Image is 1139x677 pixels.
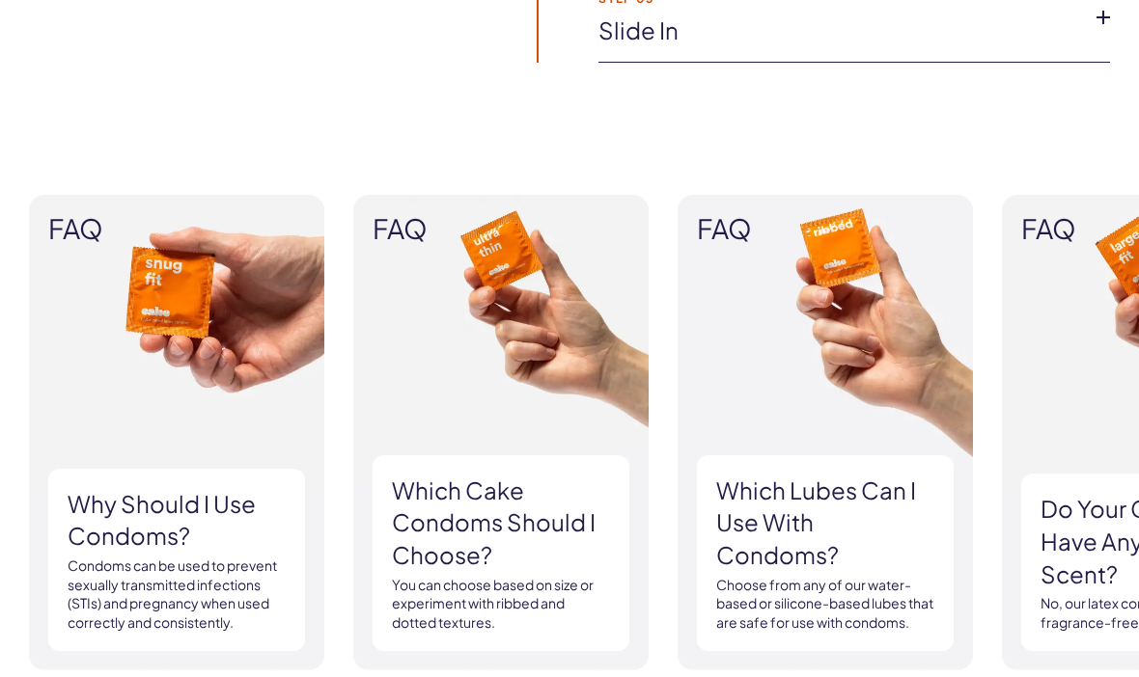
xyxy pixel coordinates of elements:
[697,214,954,244] span: FAQ
[48,214,305,244] span: FAQ
[598,14,1079,47] a: Slide in
[716,576,934,633] p: Choose from any of our water-based or silicone-based lubes that are safe for use with condoms.
[392,576,610,633] p: You can choose based on size or experiment with ribbed and dotted textures.
[373,214,629,244] span: FAQ
[68,488,286,553] h3: Why should I use condoms?
[716,474,934,572] h3: Which lubes can I use with condoms?
[68,556,286,632] p: Condoms can be used to prevent sexually transmitted infections (STIs) and pregnancy when used cor...
[392,474,610,572] h3: Which Cake Condoms should I choose?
